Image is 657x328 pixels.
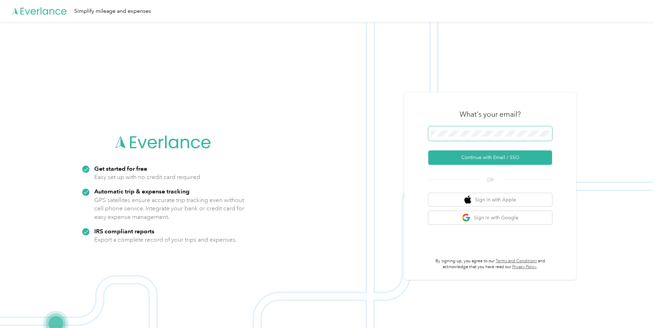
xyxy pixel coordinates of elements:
p: Easy set up with no credit card required [94,173,200,181]
strong: Get started for free [94,165,147,172]
span: OR [478,176,502,183]
div: Simplify mileage and expenses [74,7,151,15]
img: google logo [462,213,471,222]
img: apple logo [464,195,471,204]
strong: Automatic trip & expense tracking [94,188,190,195]
p: Export a complete record of your trips and expenses. [94,235,237,244]
strong: IRS compliant reports [94,228,154,235]
p: By signing up, you agree to our and acknowledge that you have read our . [428,258,552,270]
p: GPS satellites ensure accurate trip tracking even without cell phone service. Integrate your bank... [94,196,245,221]
a: Privacy Policy [512,264,537,269]
a: Terms and Conditions [496,258,537,264]
h3: What's your email? [460,109,521,119]
button: google logoSign in with Google [428,211,552,224]
button: apple logoSign in with Apple [428,193,552,207]
button: Continue with Email / SSO [428,150,552,165]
